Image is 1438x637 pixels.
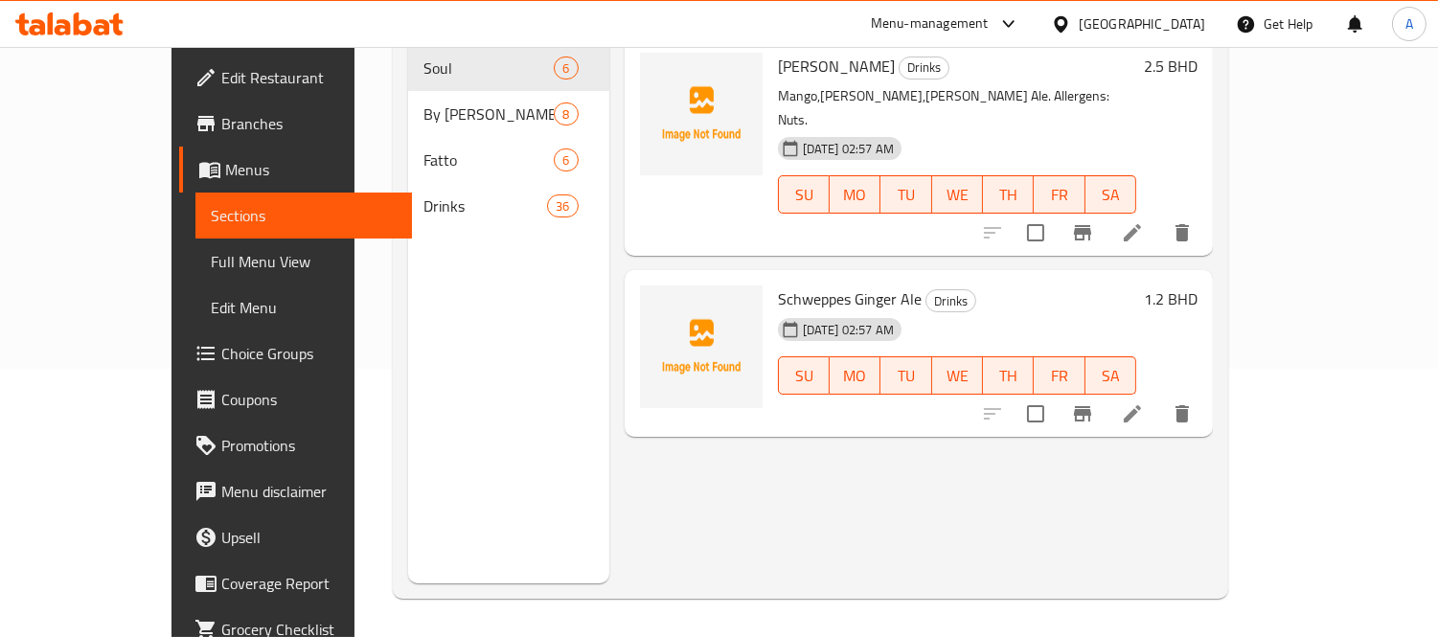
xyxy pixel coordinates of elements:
[1121,402,1144,425] a: Edit menu item
[900,57,948,79] span: Drinks
[1405,13,1413,34] span: A
[1093,181,1129,209] span: SA
[837,181,873,209] span: MO
[1159,210,1205,256] button: delete
[1085,175,1136,214] button: SA
[1016,213,1056,253] span: Select to update
[195,239,412,284] a: Full Menu View
[211,250,397,273] span: Full Menu View
[991,362,1026,390] span: TH
[830,175,880,214] button: MO
[991,181,1026,209] span: TH
[983,175,1034,214] button: TH
[925,289,976,312] div: Drinks
[221,342,397,365] span: Choice Groups
[778,52,895,80] span: [PERSON_NAME]
[221,480,397,503] span: Menu disclaimer
[871,12,989,35] div: Menu-management
[221,526,397,549] span: Upsell
[423,148,555,171] span: Fatto
[221,112,397,135] span: Branches
[787,362,822,390] span: SU
[211,204,397,227] span: Sections
[221,434,397,457] span: Promotions
[179,147,412,193] a: Menus
[880,356,931,395] button: TU
[408,183,609,229] div: Drinks36
[983,356,1034,395] button: TH
[940,362,975,390] span: WE
[640,53,763,175] img: Mango Mule
[211,296,397,319] span: Edit Menu
[179,514,412,560] a: Upsell
[1085,356,1136,395] button: SA
[926,290,975,312] span: Drinks
[195,193,412,239] a: Sections
[932,175,983,214] button: WE
[179,468,412,514] a: Menu disclaimer
[179,376,412,422] a: Coupons
[1060,210,1106,256] button: Branch-specific-item
[554,102,578,125] div: items
[555,59,577,78] span: 6
[1034,356,1084,395] button: FR
[555,105,577,124] span: 8
[179,560,412,606] a: Coverage Report
[932,356,983,395] button: WE
[1060,391,1106,437] button: Branch-specific-item
[787,181,822,209] span: SU
[1079,13,1205,34] div: [GEOGRAPHIC_DATA]
[1041,181,1077,209] span: FR
[778,84,1136,132] p: Mango,[PERSON_NAME],[PERSON_NAME] Ale. Allergens: Nuts.
[899,57,949,80] div: Drinks
[179,55,412,101] a: Edit Restaurant
[640,285,763,408] img: Schweppes Ginger Ale
[179,422,412,468] a: Promotions
[423,102,555,125] div: By Mirai
[940,181,975,209] span: WE
[225,158,397,181] span: Menus
[221,66,397,89] span: Edit Restaurant
[1034,175,1084,214] button: FR
[555,151,577,170] span: 6
[1121,221,1144,244] a: Edit menu item
[888,362,924,390] span: TU
[221,572,397,595] span: Coverage Report
[888,181,924,209] span: TU
[547,194,578,217] div: items
[778,284,922,313] span: Schweppes Ginger Ale
[837,362,873,390] span: MO
[408,137,609,183] div: Fatto6
[1159,391,1205,437] button: delete
[778,175,830,214] button: SU
[880,175,931,214] button: TU
[830,356,880,395] button: MO
[795,140,902,158] span: [DATE] 02:57 AM
[408,91,609,137] div: By [PERSON_NAME]8
[1144,53,1198,80] h6: 2.5 BHD
[179,101,412,147] a: Branches
[423,194,548,217] span: Drinks
[179,330,412,376] a: Choice Groups
[408,45,609,91] div: Soul6
[408,37,609,237] nav: Menu sections
[548,197,577,216] span: 36
[795,321,902,339] span: [DATE] 02:57 AM
[1144,285,1198,312] h6: 1.2 BHD
[423,102,555,125] span: By [PERSON_NAME]
[423,57,555,80] span: Soul
[1041,362,1077,390] span: FR
[221,388,397,411] span: Coupons
[778,356,830,395] button: SU
[195,284,412,330] a: Edit Menu
[554,148,578,171] div: items
[1093,362,1129,390] span: SA
[554,57,578,80] div: items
